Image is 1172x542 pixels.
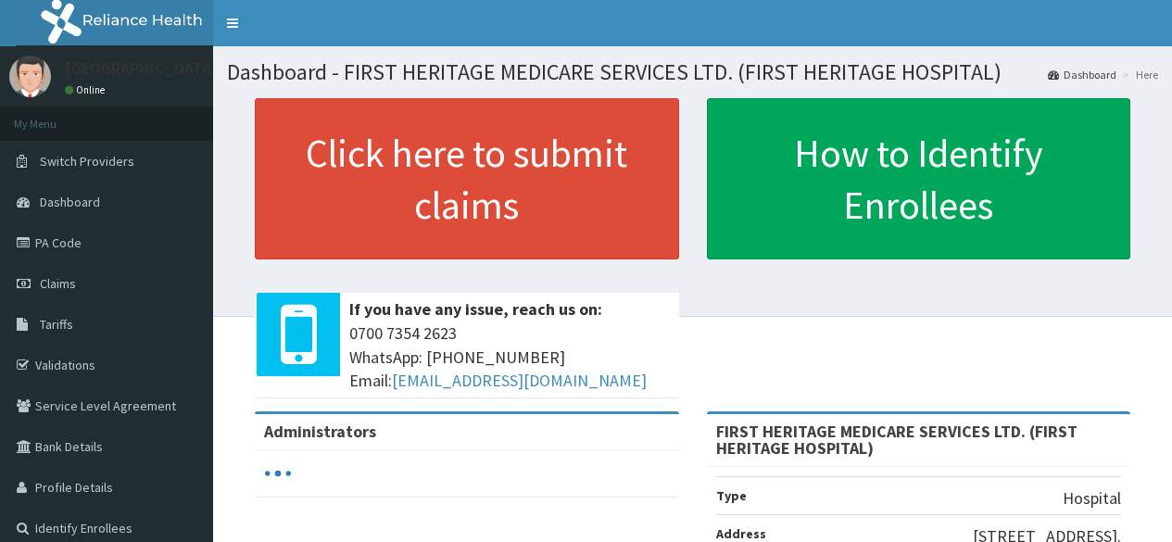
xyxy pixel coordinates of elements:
a: Dashboard [1048,67,1116,82]
span: Switch Providers [40,153,134,170]
a: Online [65,83,109,96]
b: Address [716,525,766,542]
span: 0700 7354 2623 WhatsApp: [PHONE_NUMBER] Email: [349,321,670,393]
b: Administrators [264,421,376,442]
a: Click here to submit claims [255,98,679,259]
a: How to Identify Enrollees [707,98,1131,259]
span: Dashboard [40,194,100,210]
b: If you have any issue, reach us on: [349,298,602,320]
p: [GEOGRAPHIC_DATA] [65,60,218,77]
strong: FIRST HERITAGE MEDICARE SERVICES LTD. (FIRST HERITAGE HOSPITAL) [716,421,1077,459]
li: Here [1118,67,1158,82]
p: Hospital [1063,486,1121,510]
h1: Dashboard - FIRST HERITAGE MEDICARE SERVICES LTD. (FIRST HERITAGE HOSPITAL) [227,60,1158,84]
img: User Image [9,56,51,97]
svg: audio-loading [264,460,292,487]
span: Claims [40,275,76,292]
span: Tariffs [40,316,73,333]
b: Type [716,487,747,504]
a: [EMAIL_ADDRESS][DOMAIN_NAME] [392,370,647,391]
